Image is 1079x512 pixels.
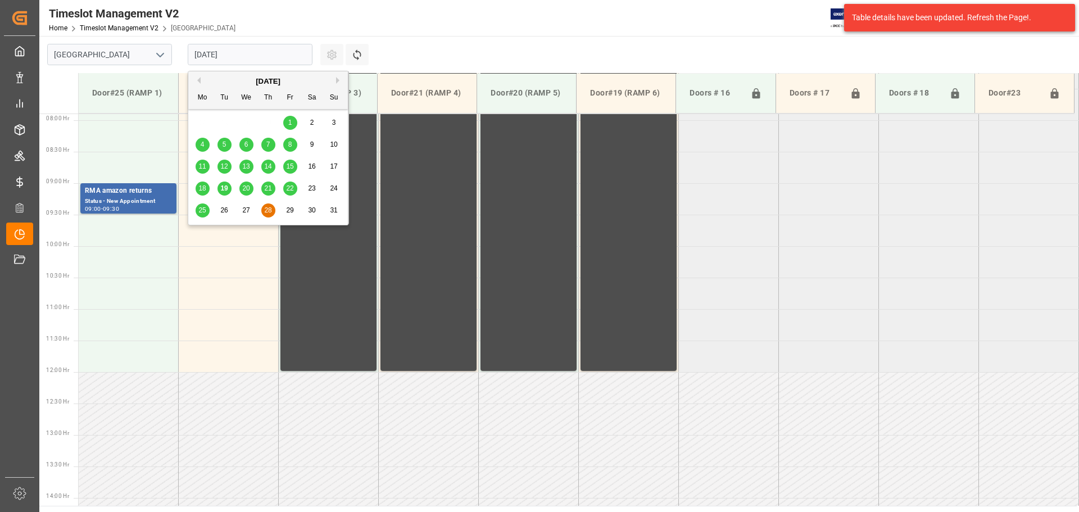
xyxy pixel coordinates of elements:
[47,44,172,65] input: Type to search/select
[242,184,250,192] span: 20
[261,91,275,105] div: Th
[220,162,228,170] span: 12
[192,112,345,221] div: month 2025-08
[85,197,172,206] div: Status - New Appointment
[327,182,341,196] div: Choose Sunday, August 24th, 2025
[283,91,297,105] div: Fr
[305,203,319,218] div: Choose Saturday, August 30th, 2025
[220,184,228,192] span: 19
[387,83,468,103] div: Door#21 (RAMP 4)
[305,160,319,174] div: Choose Saturday, August 16th, 2025
[264,184,271,192] span: 21
[305,91,319,105] div: Sa
[46,273,69,279] span: 10:30 Hr
[308,162,315,170] span: 16
[332,119,336,126] span: 3
[242,206,250,214] span: 27
[336,77,343,84] button: Next Month
[242,162,250,170] span: 13
[80,24,158,32] a: Timeslot Management V2
[305,138,319,152] div: Choose Saturday, August 9th, 2025
[286,206,293,214] span: 29
[46,461,69,468] span: 13:30 Hr
[196,160,210,174] div: Choose Monday, August 11th, 2025
[239,203,253,218] div: Choose Wednesday, August 27th, 2025
[288,141,292,148] span: 8
[586,83,667,103] div: Door#19 (RAMP 6)
[217,203,232,218] div: Choose Tuesday, August 26th, 2025
[198,162,206,170] span: 11
[85,185,172,197] div: RMA amazon returns
[286,162,293,170] span: 15
[852,12,1059,24] div: Table details have been updated. Refresh the Page!.
[88,83,169,103] div: Door#25 (RAMP 1)
[330,206,337,214] span: 31
[785,83,845,104] div: Doors # 17
[201,141,205,148] span: 4
[196,182,210,196] div: Choose Monday, August 18th, 2025
[239,182,253,196] div: Choose Wednesday, August 20th, 2025
[217,182,232,196] div: Choose Tuesday, August 19th, 2025
[685,83,745,104] div: Doors # 16
[196,203,210,218] div: Choose Monday, August 25th, 2025
[220,206,228,214] span: 26
[264,206,271,214] span: 28
[261,203,275,218] div: Choose Thursday, August 28th, 2025
[188,44,312,65] input: DD.MM.YYYY
[101,206,103,211] div: -
[261,138,275,152] div: Choose Thursday, August 7th, 2025
[264,162,271,170] span: 14
[310,119,314,126] span: 2
[103,206,119,211] div: 09:30
[217,138,232,152] div: Choose Tuesday, August 5th, 2025
[85,206,101,211] div: 09:00
[239,91,253,105] div: We
[261,182,275,196] div: Choose Thursday, August 21st, 2025
[49,5,235,22] div: Timeslot Management V2
[46,210,69,216] span: 09:30 Hr
[217,91,232,105] div: Tu
[151,46,168,64] button: open menu
[46,115,69,121] span: 08:00 Hr
[283,138,297,152] div: Choose Friday, August 8th, 2025
[46,367,69,373] span: 12:00 Hr
[283,116,297,130] div: Choose Friday, August 1st, 2025
[288,119,292,126] span: 1
[196,91,210,105] div: Mo
[327,138,341,152] div: Choose Sunday, August 10th, 2025
[198,206,206,214] span: 25
[984,83,1044,104] div: Door#23
[46,493,69,499] span: 14:00 Hr
[49,24,67,32] a: Home
[46,304,69,310] span: 11:00 Hr
[46,398,69,405] span: 12:30 Hr
[283,160,297,174] div: Choose Friday, August 15th, 2025
[305,116,319,130] div: Choose Saturday, August 2nd, 2025
[330,162,337,170] span: 17
[239,160,253,174] div: Choose Wednesday, August 13th, 2025
[305,182,319,196] div: Choose Saturday, August 23rd, 2025
[46,178,69,184] span: 09:00 Hr
[831,8,869,28] img: Exertis%20JAM%20-%20Email%20Logo.jpg_1722504956.jpg
[266,141,270,148] span: 7
[198,184,206,192] span: 18
[327,203,341,218] div: Choose Sunday, August 31st, 2025
[327,116,341,130] div: Choose Sunday, August 3rd, 2025
[46,241,69,247] span: 10:00 Hr
[885,83,945,104] div: Doors # 18
[188,76,348,87] div: [DATE]
[244,141,248,148] span: 6
[194,77,201,84] button: Previous Month
[310,141,314,148] span: 9
[223,141,226,148] span: 5
[283,182,297,196] div: Choose Friday, August 22nd, 2025
[327,91,341,105] div: Su
[261,160,275,174] div: Choose Thursday, August 14th, 2025
[286,184,293,192] span: 22
[239,138,253,152] div: Choose Wednesday, August 6th, 2025
[46,147,69,153] span: 08:30 Hr
[308,184,315,192] span: 23
[486,83,567,103] div: Door#20 (RAMP 5)
[330,184,337,192] span: 24
[308,206,315,214] span: 30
